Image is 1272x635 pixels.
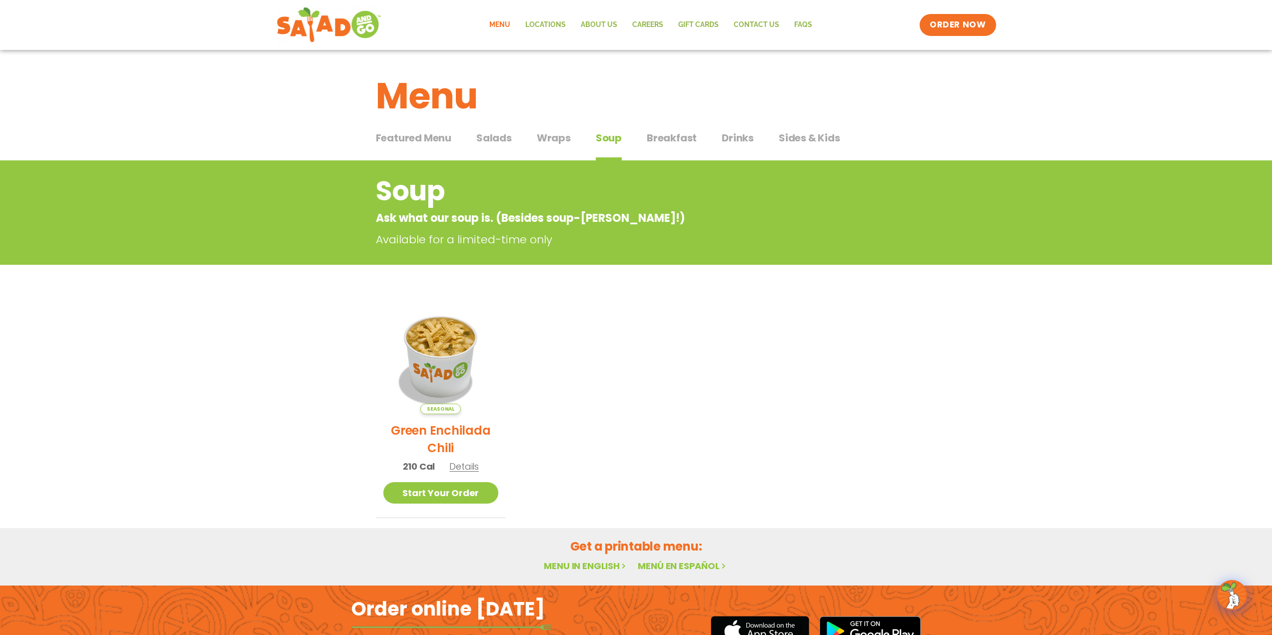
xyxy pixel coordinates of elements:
img: fork [351,625,551,630]
p: Available for a limited-time only [376,231,821,248]
span: Drinks [722,130,754,145]
a: Careers [625,13,671,36]
a: Menú en español [638,560,728,572]
span: Featured Menu [376,130,451,145]
a: GIFT CARDS [671,13,726,36]
span: Seasonal [420,404,461,414]
div: Tabbed content [376,127,897,161]
span: Details [449,460,479,473]
h1: Menu [376,69,897,123]
img: wpChatIcon [1218,581,1246,609]
a: About Us [573,13,625,36]
p: Ask what our soup is. (Besides soup-[PERSON_NAME]!) [376,210,816,226]
span: Sides & Kids [779,130,840,145]
h2: Soup [376,171,816,211]
h2: Order online [DATE] [351,597,545,621]
a: Menu in English [544,560,628,572]
a: Contact Us [726,13,787,36]
a: FAQs [787,13,820,36]
span: ORDER NOW [930,19,986,31]
span: 210 Cal [403,460,435,473]
span: Soup [596,130,622,145]
a: Menu [482,13,518,36]
span: Salads [476,130,512,145]
a: Start Your Order [383,482,499,504]
h2: Green Enchilada Chili [383,422,499,457]
img: new-SAG-logo-768×292 [276,5,382,45]
span: Breakfast [647,130,697,145]
img: Product photo for Green Enchilada Chili [383,299,499,414]
span: Wraps [537,130,571,145]
nav: Menu [482,13,820,36]
h2: Get a printable menu: [376,538,897,555]
a: Locations [518,13,573,36]
a: ORDER NOW [920,14,996,36]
